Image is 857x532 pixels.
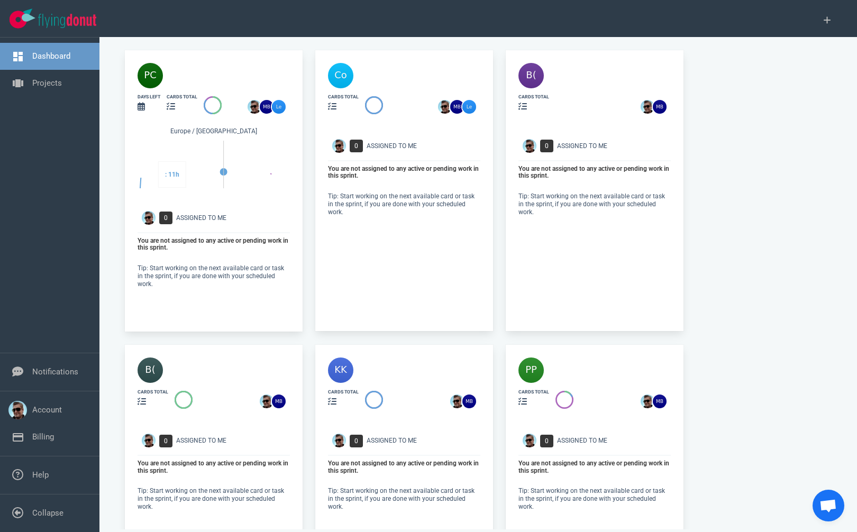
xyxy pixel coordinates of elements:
div: Assigned To Me [557,141,677,151]
p: Tip: Start working on the next available card or task in the sprint, if you are done with your sc... [518,192,671,216]
img: 26 [272,100,286,114]
span: 0 [540,140,553,152]
img: 26 [260,100,273,114]
img: Avatar [332,139,346,153]
img: 40 [328,357,353,383]
span: 0 [159,212,172,224]
img: 26 [450,100,464,114]
img: 40 [328,63,353,88]
div: Open de chat [813,490,844,521]
p: Tip: Start working on the next available card or task in the sprint, if you are done with your sc... [328,192,480,216]
a: Notifications [32,367,78,377]
div: days left [138,94,160,100]
div: cards total [167,94,197,100]
span: 0 [350,140,363,152]
p: Tip: Start working on the next available card or task in the sprint, if you are done with your sc... [138,264,290,288]
img: Flying Donut text logo [38,14,96,28]
img: 40 [138,63,163,88]
div: cards total [328,94,359,100]
div: Assigned To Me [367,141,487,151]
a: Collapse [32,508,63,518]
img: 26 [641,100,654,114]
img: 26 [248,100,261,114]
div: cards total [518,94,549,100]
p: You are not assigned to any active or pending work in this sprint. [328,166,480,180]
img: 40 [138,357,163,383]
div: Europe / [GEOGRAPHIC_DATA] [138,126,290,138]
a: Dashboard [32,51,70,61]
a: Projects [32,78,62,88]
img: Avatar [523,139,536,153]
div: Assigned To Me [176,213,296,223]
p: You are not assigned to any active or pending work in this sprint. [518,166,671,180]
img: 26 [438,100,452,114]
img: 26 [462,100,476,114]
img: 40 [518,63,544,88]
a: Help [32,470,49,480]
img: 26 [653,100,667,114]
p: You are not assigned to any active or pending work in this sprint. [138,237,290,252]
img: 40 [518,357,544,383]
a: Account [32,405,62,415]
a: Billing [32,432,54,442]
img: Avatar [142,211,156,225]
